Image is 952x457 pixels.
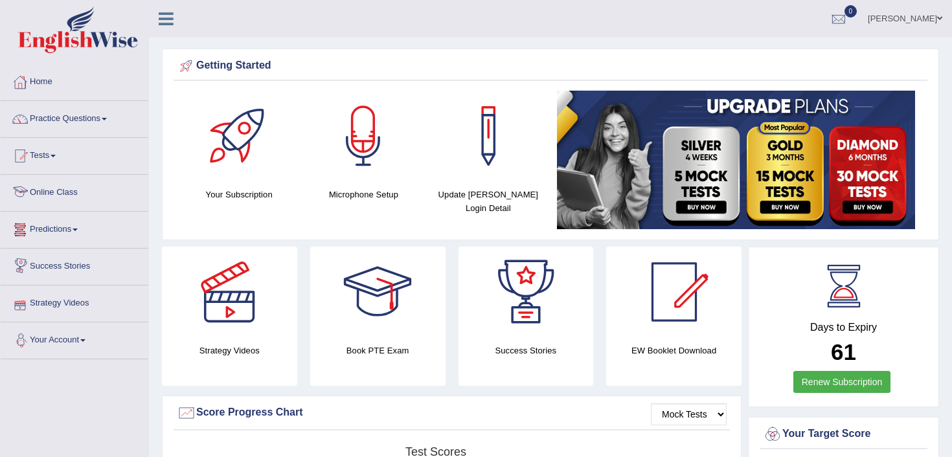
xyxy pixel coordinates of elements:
[433,188,544,215] h4: Update [PERSON_NAME] Login Detail
[557,91,915,229] img: small5.jpg
[459,344,594,357] h4: Success Stories
[831,339,856,364] b: 61
[177,56,924,76] div: Getting Started
[310,344,446,357] h4: Book PTE Exam
[1,64,148,96] a: Home
[763,425,924,444] div: Your Target Score
[763,322,924,333] h4: Days to Expiry
[1,138,148,170] a: Tests
[177,403,727,423] div: Score Progress Chart
[308,188,419,201] h4: Microphone Setup
[1,249,148,281] a: Success Stories
[1,322,148,355] a: Your Account
[183,188,295,201] h4: Your Subscription
[1,175,148,207] a: Online Class
[1,285,148,318] a: Strategy Videos
[844,5,857,17] span: 0
[162,344,297,357] h4: Strategy Videos
[1,212,148,244] a: Predictions
[793,371,891,393] a: Renew Subscription
[606,344,742,357] h4: EW Booklet Download
[1,101,148,133] a: Practice Questions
